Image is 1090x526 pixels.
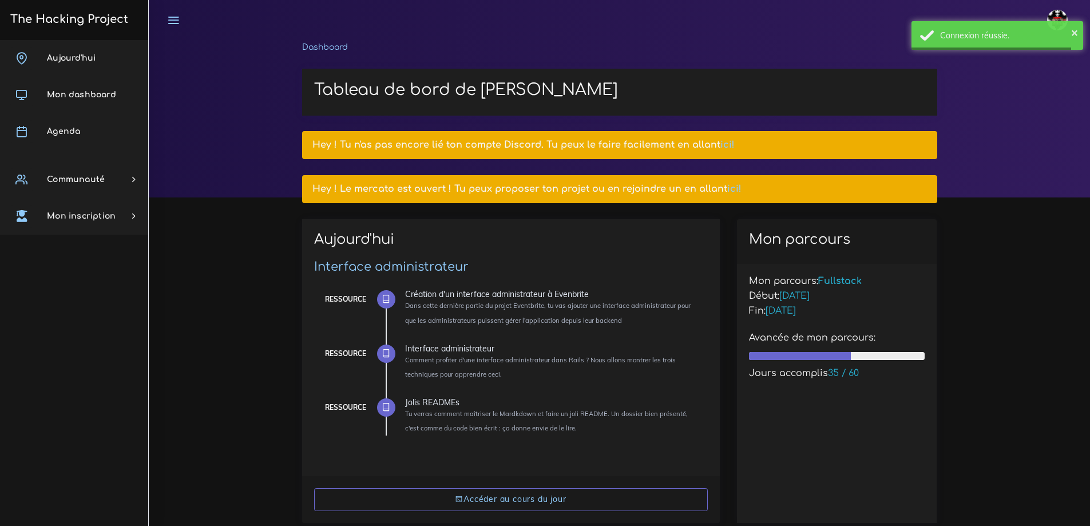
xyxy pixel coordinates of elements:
[749,306,925,317] h5: Fin:
[405,345,699,353] div: Interface administrateur
[749,231,925,248] h2: Mon parcours
[405,290,699,298] div: Création d'un interface administrateur à Evenbrite
[779,291,810,301] span: [DATE]
[325,293,366,306] div: Ressource
[47,127,80,136] span: Agenda
[727,184,742,194] a: ici!
[314,260,469,274] a: Interface administrateur
[47,212,116,220] span: Mon inscription
[940,30,1075,41] div: Connexion réussie.
[312,140,926,151] h5: Hey ! Tu n'as pas encore lié ton compte Discord. Tu peux le faire facilement en allant
[405,410,688,432] small: Tu verras comment maîtriser le Mardkdown et faire un joli README. Un dossier bien présenté, c'est...
[314,231,708,256] h2: Aujourd'hui
[314,81,925,100] h1: Tableau de bord de [PERSON_NAME]
[314,488,708,512] a: Accéder au cours du jour
[47,54,96,62] span: Aujourd'hui
[720,140,735,150] a: ici!
[749,291,925,302] h5: Début:
[828,368,859,378] span: 35 / 60
[766,306,796,316] span: [DATE]
[749,333,925,343] h5: Avancée de mon parcours:
[47,175,105,184] span: Communauté
[7,13,128,26] h3: The Hacking Project
[302,43,348,52] a: Dashboard
[405,356,676,378] small: Comment profiter d'une interface administrateur dans Rails ? Nous allons montrer les trois techni...
[405,302,691,324] small: Dans cette dernière partie du projet Eventbrite, tu vas ajouter une interface administrateur pour...
[405,398,699,406] div: Jolis READMEs
[312,184,926,195] h5: Hey ! Le mercato est ouvert ! Tu peux proposer ton projet ou en rejoindre un en allant
[325,401,366,414] div: Ressource
[818,276,862,286] span: Fullstack
[47,90,116,99] span: Mon dashboard
[749,368,925,379] h5: Jours accomplis
[1047,10,1068,30] img: avatar
[749,276,925,287] h5: Mon parcours:
[1071,26,1078,38] button: ×
[325,347,366,360] div: Ressource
